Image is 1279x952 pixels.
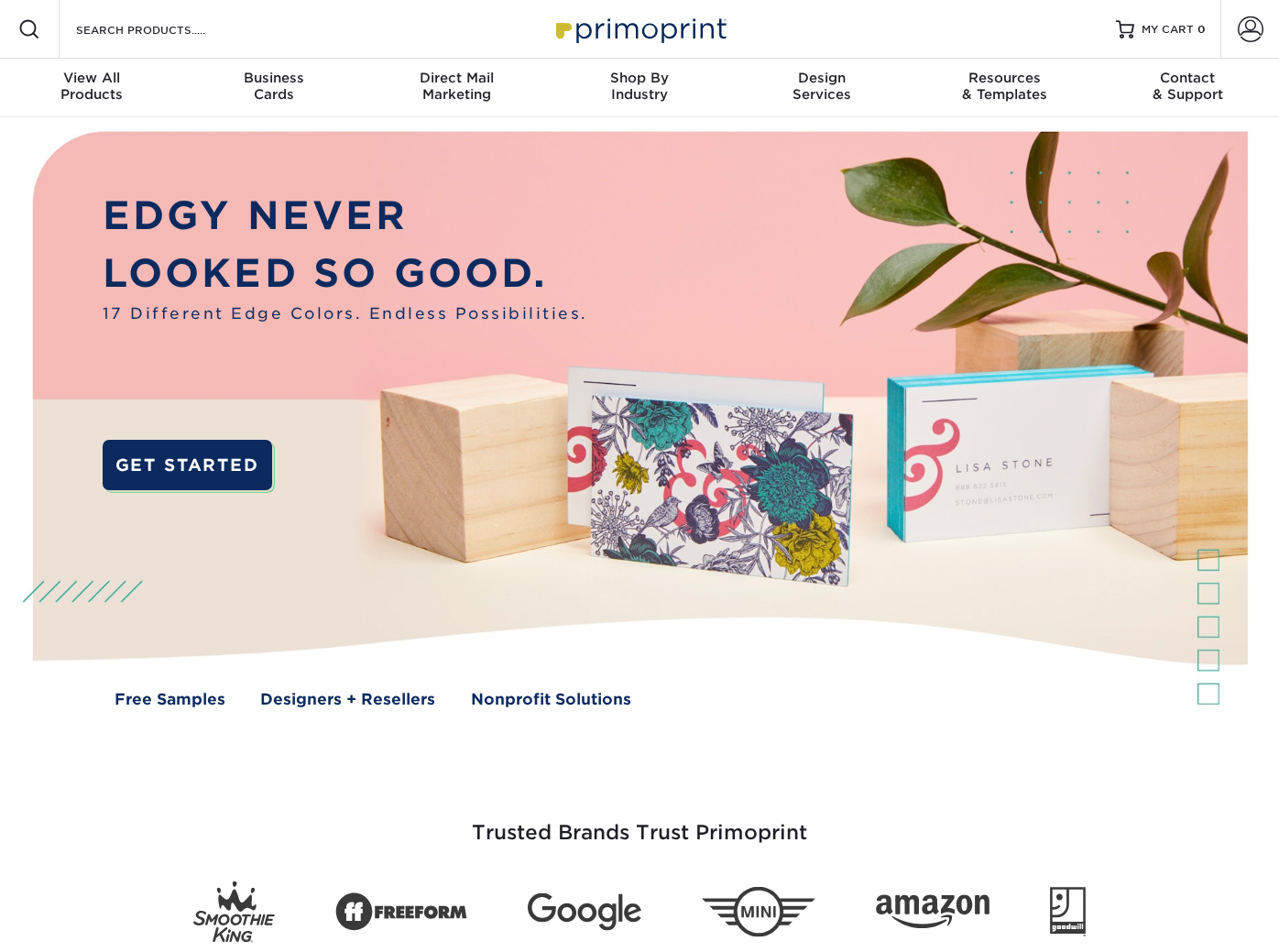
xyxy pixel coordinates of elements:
[193,881,275,943] img: Smoothie King
[1197,23,1206,36] span: 0
[548,9,731,49] img: Primoprint
[913,70,1096,103] div: & Templates
[1097,70,1279,86] span: Contact
[731,70,913,86] span: Design
[115,688,225,711] a: Free Samples
[528,893,641,931] img: Google
[471,688,631,711] a: Nonprofit Solutions
[913,59,1096,117] a: Resources& Templates
[103,440,272,490] a: GET STARTED
[731,70,913,103] div: Services
[366,70,548,86] span: Direct Mail
[731,59,913,117] a: DesignServices
[366,70,548,103] div: Marketing
[548,70,730,86] span: Shop By
[548,59,730,117] a: Shop ByIndustry
[1050,887,1086,936] img: Goodwill
[335,882,467,941] img: Freeform
[1097,59,1279,117] a: Contact& Support
[103,302,588,325] span: 17 Different Edge Colors. Endless Possibilities.
[702,887,815,937] img: Mini
[1097,70,1279,103] div: & Support
[74,18,253,40] input: SEARCH PRODUCTS.....
[548,70,730,103] div: Industry
[182,59,365,117] a: BusinessCards
[1142,22,1194,38] span: MY CART
[182,70,365,103] div: Cards
[913,70,1096,86] span: Resources
[104,777,1175,867] h3: Trusted Brands Trust Primoprint
[182,70,365,86] span: Business
[103,245,588,302] p: LOOKED SO GOOD.
[366,59,548,117] a: Direct MailMarketing
[103,187,588,245] p: EDGY NEVER
[876,894,989,929] img: Amazon
[260,688,435,711] a: Designers + Resellers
